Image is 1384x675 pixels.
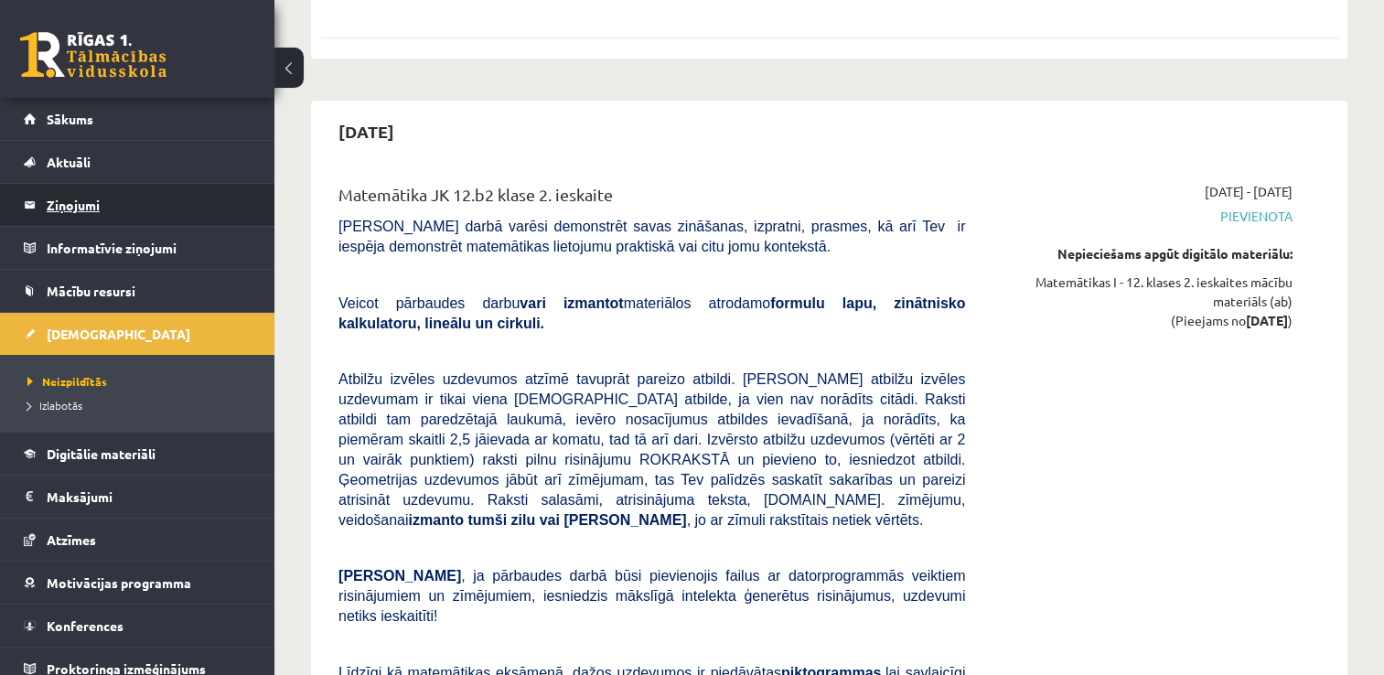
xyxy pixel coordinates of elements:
[47,111,93,127] span: Sākums
[47,445,156,462] span: Digitālie materiāli
[47,227,252,269] legend: Informatīvie ziņojumi
[27,397,256,413] a: Izlabotās
[24,476,252,518] a: Maksājumi
[520,295,623,311] b: vari izmantot
[47,154,91,170] span: Aktuāli
[1205,182,1293,201] span: [DATE] - [DATE]
[47,531,96,548] span: Atzīmes
[320,110,413,153] h2: [DATE]
[24,98,252,140] a: Sākums
[47,574,191,591] span: Motivācijas programma
[27,373,256,390] a: Neizpildītās
[409,512,464,528] b: izmanto
[24,433,252,475] a: Digitālie materiāli
[24,605,252,647] a: Konferences
[992,244,1293,263] div: Nepieciešams apgūt digitālo materiālu:
[338,182,965,216] div: Matemātika JK 12.b2 klase 2. ieskaite
[24,519,252,561] a: Atzīmes
[24,184,252,226] a: Ziņojumi
[27,374,107,389] span: Neizpildītās
[47,184,252,226] legend: Ziņojumi
[24,313,252,355] a: [DEMOGRAPHIC_DATA]
[338,295,965,331] b: formulu lapu, zinātnisko kalkulatoru, lineālu un cirkuli.
[338,568,461,584] span: [PERSON_NAME]
[338,568,965,624] span: , ja pārbaudes darbā būsi pievienojis failus ar datorprogrammās veiktiem risinājumiem un zīmējumi...
[47,476,252,518] legend: Maksājumi
[992,207,1293,226] span: Pievienota
[47,283,135,299] span: Mācību resursi
[1246,312,1288,328] strong: [DATE]
[24,270,252,312] a: Mācību resursi
[467,512,686,528] b: tumši zilu vai [PERSON_NAME]
[338,371,965,528] span: Atbilžu izvēles uzdevumos atzīmē tavuprāt pareizo atbildi. [PERSON_NAME] atbilžu izvēles uzdevuma...
[992,273,1293,330] div: Matemātikas I - 12. klases 2. ieskaites mācību materiāls (ab) (Pieejams no )
[338,295,965,331] span: Veicot pārbaudes darbu materiālos atrodamo
[47,617,123,634] span: Konferences
[24,141,252,183] a: Aktuāli
[24,562,252,604] a: Motivācijas programma
[47,326,190,342] span: [DEMOGRAPHIC_DATA]
[27,398,82,412] span: Izlabotās
[24,227,252,269] a: Informatīvie ziņojumi
[20,32,166,78] a: Rīgas 1. Tālmācības vidusskola
[338,219,965,254] span: [PERSON_NAME] darbā varēsi demonstrēt savas zināšanas, izpratni, prasmes, kā arī Tev ir iespēja d...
